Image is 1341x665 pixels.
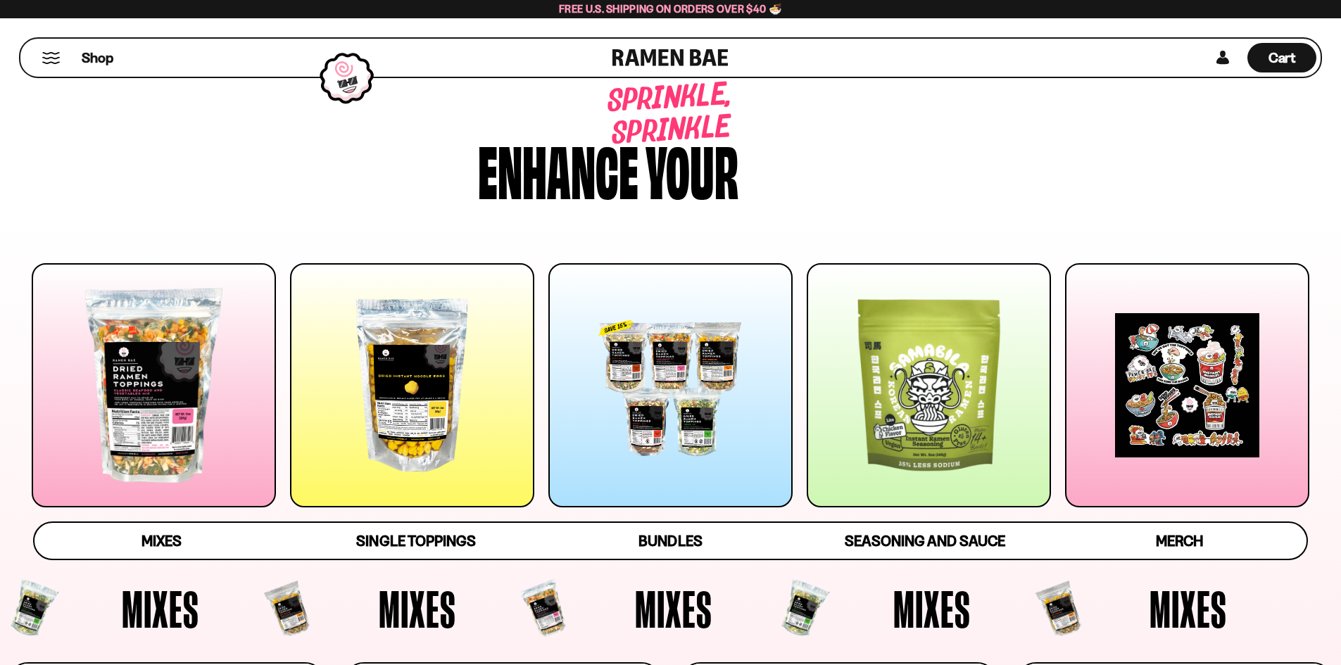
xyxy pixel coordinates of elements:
span: Mixes [122,583,199,635]
span: Mixes [635,583,712,635]
a: Bundles [543,523,798,559]
a: Shop [82,43,113,72]
span: Shop [82,49,113,68]
span: Free U.S. Shipping on Orders over $40 🍜 [559,2,782,15]
span: Cart [1268,49,1296,66]
a: Merch [1052,523,1307,559]
button: Mobile Menu Trigger [42,52,61,64]
div: Enhance [478,135,638,202]
div: your [646,135,738,202]
span: Mixes [141,532,182,550]
span: Bundles [638,532,702,550]
a: Mixes [34,523,289,559]
span: Mixes [893,583,971,635]
span: Seasoning and Sauce [845,532,1005,550]
span: Single Toppings [356,532,475,550]
a: Seasoning and Sauce [798,523,1052,559]
span: Merch [1156,532,1203,550]
span: Mixes [1150,583,1227,635]
span: Mixes [379,583,456,635]
a: Cart [1247,39,1316,77]
a: Single Toppings [289,523,543,559]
